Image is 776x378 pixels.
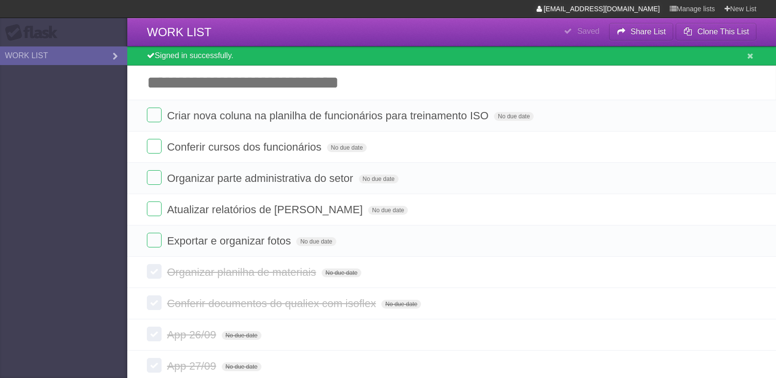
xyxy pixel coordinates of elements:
[327,143,367,152] span: No due date
[147,139,162,154] label: Done
[296,237,336,246] span: No due date
[368,206,408,215] span: No due date
[222,362,261,371] span: No due date
[676,23,756,41] button: Clone This List
[167,172,355,184] span: Organizar parte administrativa do setor
[577,27,599,35] b: Saved
[147,170,162,185] label: Done
[147,358,162,373] label: Done
[609,23,674,41] button: Share List
[167,141,324,153] span: Conferir cursos dos funcionários
[167,360,218,372] span: App 27/09
[167,110,491,122] span: Criar nova coluna na planilha de funcionários para treinamento ISO
[147,108,162,122] label: Done
[222,331,261,340] span: No due date
[167,266,319,278] span: Organizar planilha de materiais
[147,295,162,310] label: Done
[167,329,218,341] span: App 26/09
[147,264,162,279] label: Done
[147,25,212,39] span: WORK LIST
[147,201,162,216] label: Done
[5,24,64,42] div: Flask
[359,175,399,183] span: No due date
[147,233,162,247] label: Done
[381,300,421,309] span: No due date
[494,112,534,121] span: No due date
[167,203,365,216] span: Atualizar relatórios de [PERSON_NAME]
[167,297,378,310] span: Conferir documentos do qualiex com isoflex
[127,46,776,66] div: Signed in successfully.
[631,27,666,36] b: Share List
[147,327,162,341] label: Done
[322,268,361,277] span: No due date
[697,27,749,36] b: Clone This List
[167,235,293,247] span: Exportar e organizar fotos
